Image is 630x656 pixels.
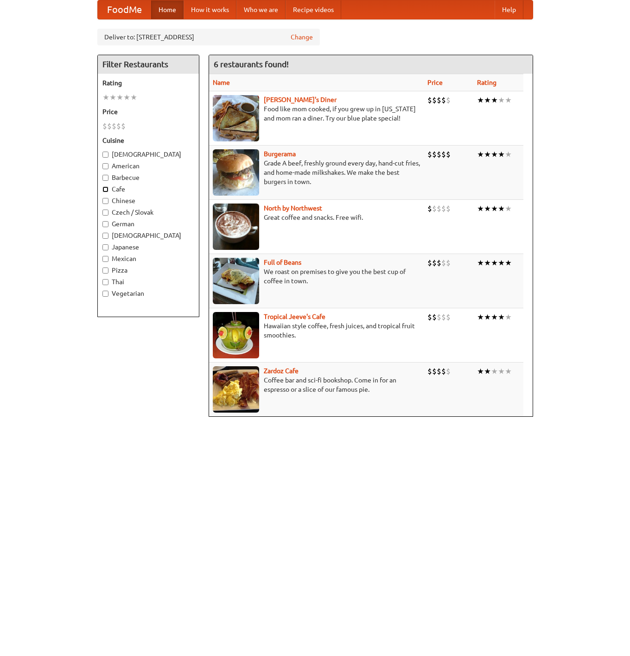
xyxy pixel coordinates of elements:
[286,0,341,19] a: Recipe videos
[102,267,108,274] input: Pizza
[446,258,451,268] li: $
[102,185,194,194] label: Cafe
[432,149,437,159] li: $
[102,136,194,145] h5: Cuisine
[102,150,194,159] label: [DEMOGRAPHIC_DATA]
[505,204,512,214] li: ★
[427,79,443,86] a: Price
[437,312,441,322] li: $
[437,149,441,159] li: $
[446,149,451,159] li: $
[477,95,484,105] li: ★
[102,173,194,182] label: Barbecue
[432,95,437,105] li: $
[213,376,420,394] p: Coffee bar and sci-fi bookshop. Come in for an espresso or a slice of our famous pie.
[484,204,491,214] li: ★
[112,121,116,131] li: $
[102,196,194,205] label: Chinese
[505,95,512,105] li: ★
[102,152,108,158] input: [DEMOGRAPHIC_DATA]
[477,258,484,268] li: ★
[427,95,432,105] li: $
[484,366,491,376] li: ★
[477,149,484,159] li: ★
[102,254,194,263] label: Mexican
[213,213,420,222] p: Great coffee and snacks. Free wifi.
[102,78,194,88] h5: Rating
[264,150,296,158] a: Burgerama
[427,258,432,268] li: $
[102,198,108,204] input: Chinese
[236,0,286,19] a: Who we are
[102,266,194,275] label: Pizza
[213,312,259,358] img: jeeves.jpg
[432,366,437,376] li: $
[446,95,451,105] li: $
[102,289,194,298] label: Vegetarian
[98,0,151,19] a: FoodMe
[432,258,437,268] li: $
[498,204,505,214] li: ★
[102,219,194,229] label: German
[102,256,108,262] input: Mexican
[102,175,108,181] input: Barbecue
[264,204,322,212] a: North by Northwest
[291,32,313,42] a: Change
[102,163,108,169] input: American
[441,312,446,322] li: $
[432,204,437,214] li: $
[446,204,451,214] li: $
[184,0,236,19] a: How it works
[491,149,498,159] li: ★
[427,149,432,159] li: $
[102,210,108,216] input: Czech / Slovak
[102,291,108,297] input: Vegetarian
[213,321,420,340] p: Hawaiian style coffee, fresh juices, and tropical fruit smoothies.
[477,204,484,214] li: ★
[102,233,108,239] input: [DEMOGRAPHIC_DATA]
[484,149,491,159] li: ★
[498,366,505,376] li: ★
[495,0,523,19] a: Help
[102,221,108,227] input: German
[437,366,441,376] li: $
[264,313,325,320] a: Tropical Jeeve's Cafe
[107,121,112,131] li: $
[437,204,441,214] li: $
[427,312,432,322] li: $
[437,95,441,105] li: $
[491,204,498,214] li: ★
[97,29,320,45] div: Deliver to: [STREET_ADDRESS]
[102,92,109,102] li: ★
[484,95,491,105] li: ★
[446,366,451,376] li: $
[505,312,512,322] li: ★
[98,55,199,74] h4: Filter Restaurants
[264,96,337,103] a: [PERSON_NAME]'s Diner
[213,267,420,286] p: We roast on premises to give you the best cup of coffee in town.
[102,231,194,240] label: [DEMOGRAPHIC_DATA]
[130,92,137,102] li: ★
[505,149,512,159] li: ★
[102,107,194,116] h5: Price
[213,95,259,141] img: sallys.jpg
[213,159,420,186] p: Grade A beef, freshly ground every day, hand-cut fries, and home-made milkshakes. We make the bes...
[441,204,446,214] li: $
[491,95,498,105] li: ★
[491,366,498,376] li: ★
[123,92,130,102] li: ★
[498,95,505,105] li: ★
[264,367,299,375] b: Zardoz Cafe
[427,366,432,376] li: $
[441,258,446,268] li: $
[102,121,107,131] li: $
[477,312,484,322] li: ★
[214,60,289,69] ng-pluralize: 6 restaurants found!
[213,258,259,304] img: beans.jpg
[437,258,441,268] li: $
[213,104,420,123] p: Food like mom cooked, if you grew up in [US_STATE] and mom ran a diner. Try our blue plate special!
[484,258,491,268] li: ★
[264,259,301,266] a: Full of Beans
